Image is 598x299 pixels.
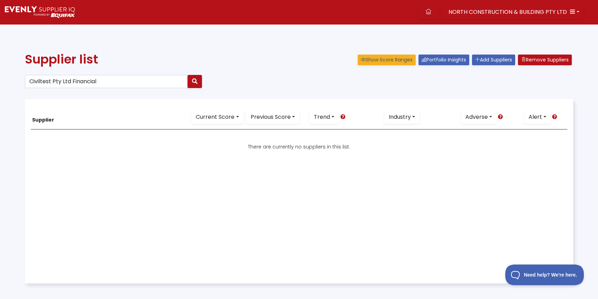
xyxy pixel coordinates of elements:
input: Search your supplier list [25,75,188,88]
button: NORTH CONSTRUCTION & BUILDING PTY LTD [441,6,584,19]
th: Supplier [31,105,190,129]
div: Button group with nested dropdown [246,110,299,124]
button: Remove Suppliers [518,55,572,65]
a: Industry [384,110,419,124]
a: Portfolio Insights [418,55,469,65]
a: Current Score [191,110,243,124]
a: Add Suppliers [472,55,515,65]
span: Supplier list [25,50,98,68]
div: Button group with nested dropdown [191,110,243,124]
p: There are currently no suppliers in this list. [32,143,566,151]
a: Alert [524,110,551,124]
button: Show Score Ranges [358,55,416,65]
span: NORTH CONSTRUCTION & BUILDING PTY LTD [448,8,567,16]
img: Supply Predict [5,6,75,18]
a: Previous Score [246,110,299,124]
a: Adverse [461,110,496,124]
a: Trend [309,110,339,124]
iframe: Toggle Customer Support [505,264,584,285]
